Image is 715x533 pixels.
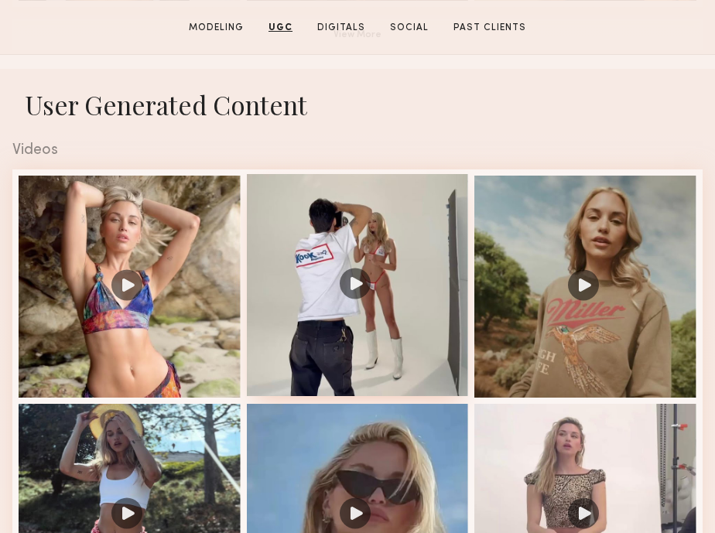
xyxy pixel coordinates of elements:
div: Videos [12,143,703,159]
a: UGC [262,21,299,35]
a: Social [384,21,435,35]
a: Past Clients [447,21,532,35]
a: Modeling [183,21,250,35]
a: Digitals [311,21,371,35]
